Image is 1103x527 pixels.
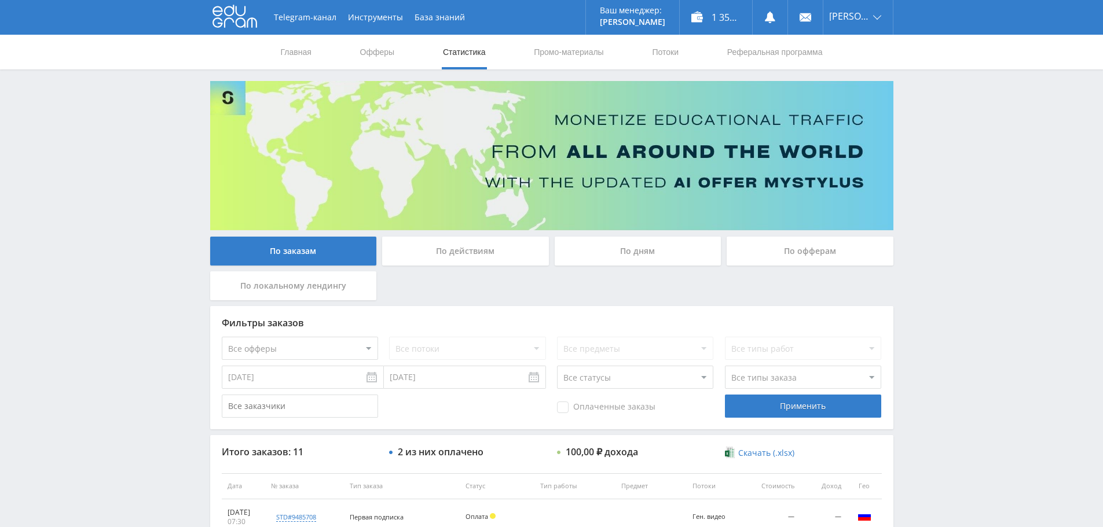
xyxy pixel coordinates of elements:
p: Ваш менеджер: [600,6,665,15]
div: По заказам [210,237,377,266]
div: Фильтры заказов [222,318,882,328]
span: [PERSON_NAME] [829,12,870,21]
a: Потоки [651,35,680,69]
div: Применить [725,395,881,418]
a: Реферальная программа [726,35,824,69]
a: Промо-материалы [533,35,604,69]
div: По дням [555,237,721,266]
a: Офферы [359,35,396,69]
a: Статистика [442,35,487,69]
input: Все заказчики [222,395,378,418]
a: Главная [280,35,313,69]
div: По локальному лендингу [210,271,377,300]
p: [PERSON_NAME] [600,17,665,27]
span: Оплаченные заказы [557,401,655,413]
div: По действиям [382,237,549,266]
img: Banner [210,81,893,230]
div: По офферам [727,237,893,266]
